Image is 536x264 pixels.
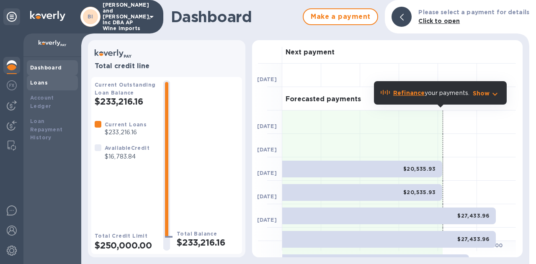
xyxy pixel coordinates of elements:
[403,166,435,172] b: $20,535.93
[403,189,435,195] b: $20,535.93
[95,96,157,107] h2: $233,216.16
[171,8,299,26] h1: Dashboard
[257,76,277,82] b: [DATE]
[95,62,239,70] h3: Total credit line
[393,89,469,97] p: your payments.
[103,2,144,31] p: [PERSON_NAME] and [PERSON_NAME], Inc DBA AP Wine Imports
[257,193,277,200] b: [DATE]
[105,145,149,151] b: Available Credit
[303,8,378,25] button: Make a payment
[95,82,156,96] b: Current Outstanding Loan Balance
[177,237,239,248] h2: $233,216.16
[95,240,157,251] h2: $250,000.00
[30,95,54,109] b: Account Ledger
[473,89,500,97] button: Show
[310,12,371,22] span: Make a payment
[257,146,277,153] b: [DATE]
[286,95,361,103] h3: Forecasted payments
[257,123,277,129] b: [DATE]
[418,18,460,24] b: Click to open
[473,89,490,97] p: Show
[105,128,147,137] p: $233,216.16
[95,233,147,239] b: Total Credit Limit
[418,9,529,15] b: Please select a payment for details
[457,213,489,219] b: $27,433.96
[286,49,335,56] h3: Next payment
[105,121,147,128] b: Current Loans
[88,13,93,20] b: BI
[105,152,149,161] p: $16,783.84
[177,231,217,237] b: Total Balance
[393,90,425,96] b: Refinance
[30,79,48,86] b: Loans
[30,11,65,21] img: Logo
[257,170,277,176] b: [DATE]
[457,236,489,242] b: $27,433.96
[7,80,17,90] img: Foreign exchange
[30,118,63,141] b: Loan Repayment History
[30,64,62,71] b: Dashboard
[3,8,20,25] div: Unpin categories
[257,217,277,223] b: [DATE]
